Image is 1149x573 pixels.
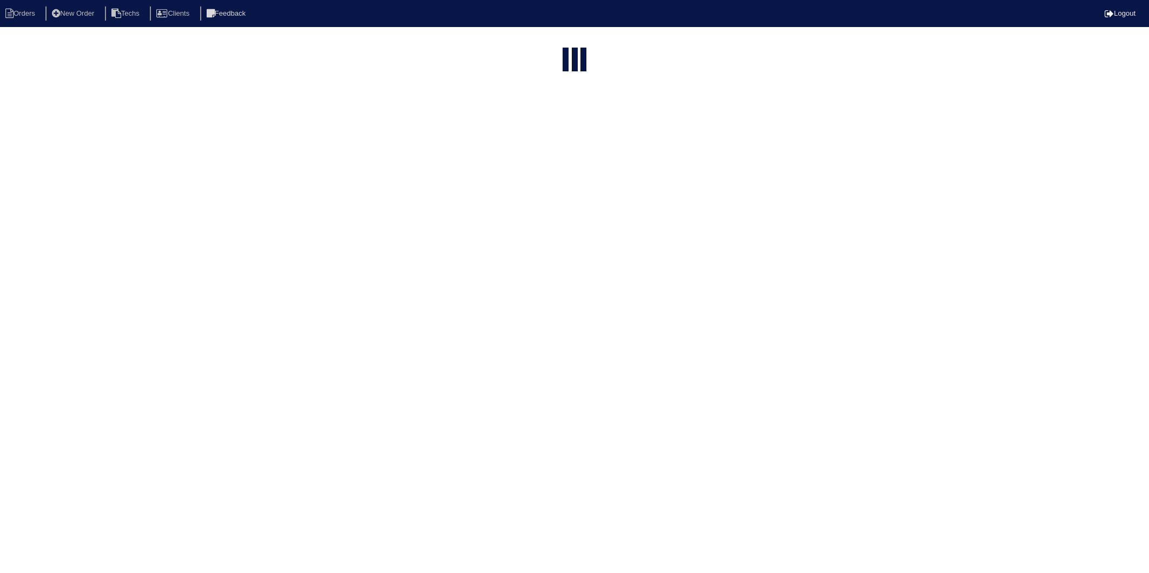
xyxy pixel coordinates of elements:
li: Techs [105,6,148,21]
li: Clients [150,6,198,21]
div: loading... [572,48,578,74]
li: Feedback [200,6,254,21]
li: New Order [45,6,103,21]
a: New Order [45,9,103,17]
a: Techs [105,9,148,17]
a: Logout [1105,9,1135,17]
a: Clients [150,9,198,17]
